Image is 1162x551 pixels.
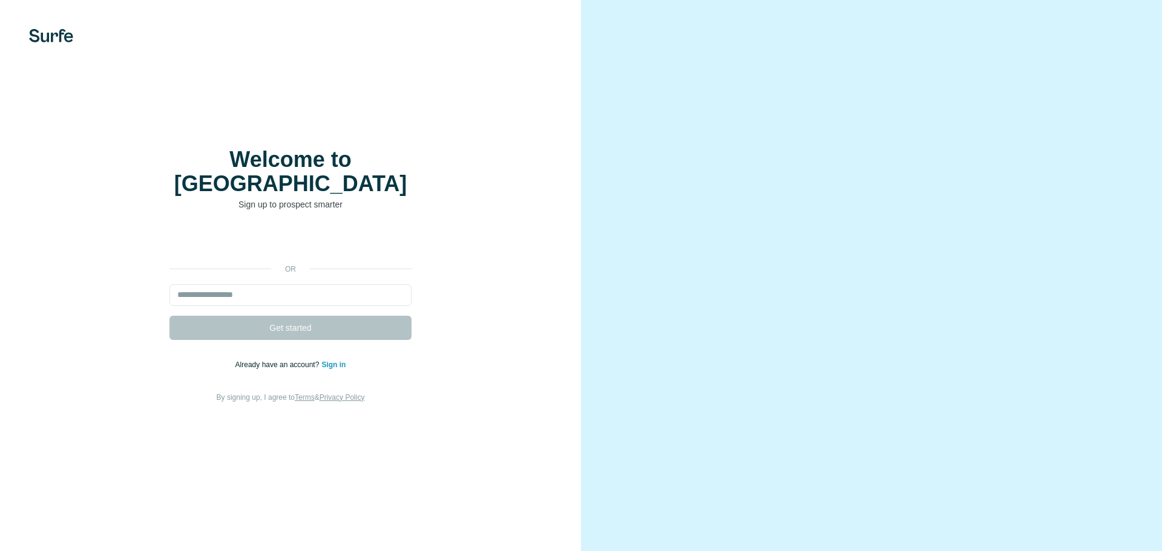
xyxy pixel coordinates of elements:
[217,393,365,402] span: By signing up, I agree to &
[271,264,310,275] p: or
[320,393,365,402] a: Privacy Policy
[235,360,322,369] span: Already have an account?
[169,148,412,196] h1: Welcome to [GEOGRAPHIC_DATA]
[295,393,315,402] a: Terms
[163,229,418,255] iframe: Sign in with Google Button
[169,198,412,210] p: Sign up to prospect smarter
[321,360,346,369] a: Sign in
[29,29,73,42] img: Surfe's logo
